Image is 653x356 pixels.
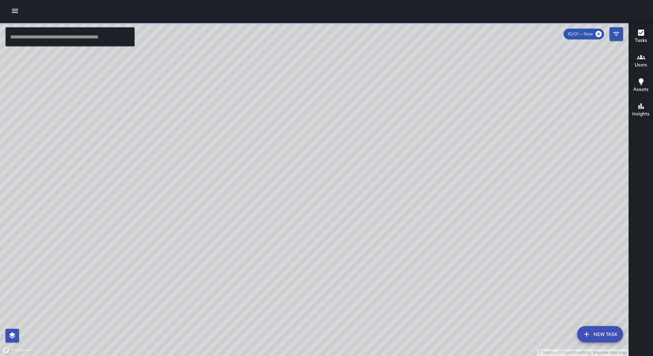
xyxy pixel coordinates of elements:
[632,110,650,118] h6: Insights
[629,74,653,98] button: Assets
[629,25,653,49] button: Tasks
[633,86,649,93] h6: Assets
[635,37,647,44] h6: Tasks
[564,29,604,39] div: 10/01 — Now
[577,326,623,342] button: New Task
[564,31,597,37] span: 10/01 — Now
[635,61,647,69] h6: Users
[629,49,653,74] button: Users
[629,98,653,123] button: Insights
[609,27,623,41] button: Filters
